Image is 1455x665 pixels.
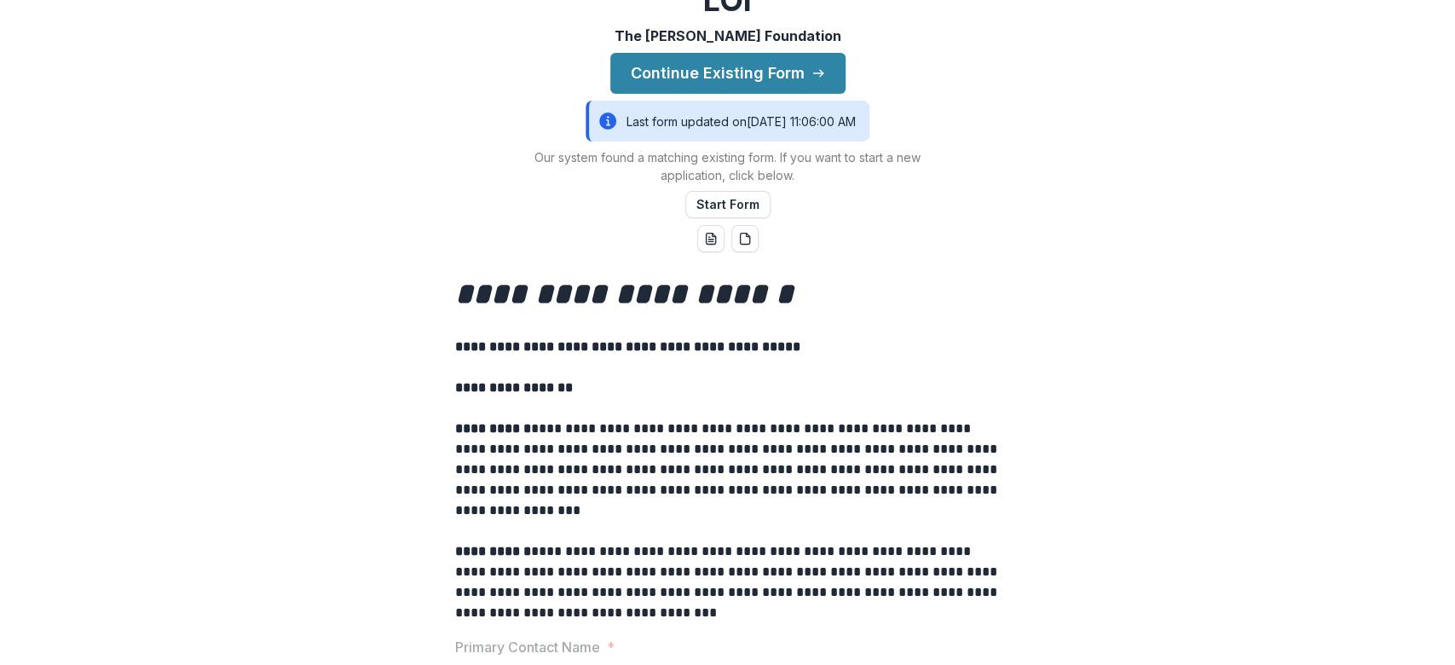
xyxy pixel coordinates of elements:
button: Start Form [685,191,771,218]
div: Last form updated on [DATE] 11:06:00 AM [586,101,869,142]
p: Our system found a matching existing form. If you want to start a new application, click below. [515,148,941,184]
button: pdf-download [731,225,759,252]
button: Continue Existing Form [610,53,846,94]
p: The [PERSON_NAME] Foundation [615,26,841,46]
p: Primary Contact Name [455,637,600,657]
button: word-download [697,225,725,252]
